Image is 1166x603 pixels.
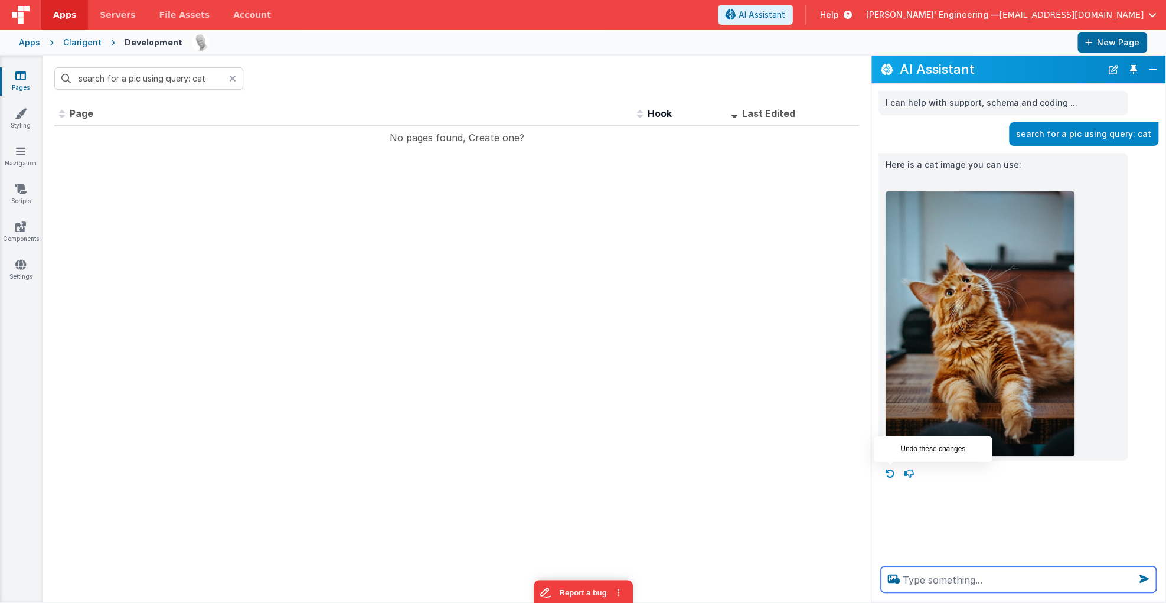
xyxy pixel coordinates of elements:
button: Toggle Pin [1125,61,1142,78]
div: Undo these changes [874,436,992,462]
div: Development [125,37,182,48]
input: Search pages, id's ... [54,67,243,90]
span: [EMAIL_ADDRESS][DOMAIN_NAME] [999,9,1144,21]
button: Close [1145,61,1161,78]
img: 11ac31fe5dc3d0eff3fbbbf7b26fa6e1 [192,34,209,51]
span: Last Edited [742,107,795,119]
span: Hook [648,107,672,119]
button: New Chat [1105,61,1122,78]
span: Apps [53,9,76,21]
div: Clarigent [63,37,102,48]
h2: AI Assistant [900,62,1102,76]
span: File Assets [159,9,210,21]
span: Help [820,9,839,21]
span: AI Assistant [739,9,785,21]
span: Servers [100,9,135,21]
p: search for a pic using query: cat [1016,127,1151,142]
button: [PERSON_NAME]' Engineering — [EMAIL_ADDRESS][DOMAIN_NAME] [866,9,1157,21]
div: Apps [19,37,40,48]
p: Here is a cat image you can use: [886,158,1121,172]
span: [PERSON_NAME]' Engineering — [866,9,999,21]
td: No pages found, Create one? [54,126,859,149]
p: I can help with support, schema and coding ... [886,96,1121,110]
button: New Page [1077,32,1147,53]
span: Page [70,107,93,119]
button: AI Assistant [718,5,793,25]
img: One of my cats, Vladimir. He is from Russia! He has an instagram if you'd like to see more of him... [886,191,1074,456]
